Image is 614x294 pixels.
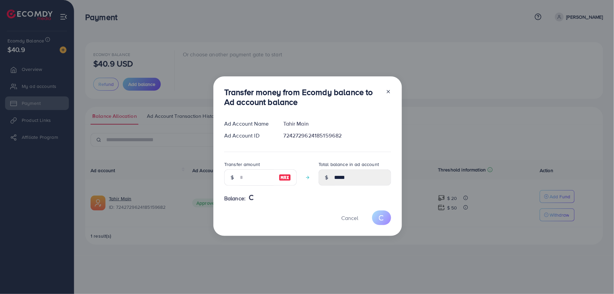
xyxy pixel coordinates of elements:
[278,132,397,140] div: 7242729624185159682
[278,120,397,128] div: Tahir Main
[219,132,278,140] div: Ad Account ID
[341,214,358,222] span: Cancel
[219,120,278,128] div: Ad Account Name
[333,210,367,225] button: Cancel
[224,195,246,202] span: Balance:
[279,173,291,182] img: image
[224,161,260,168] label: Transfer amount
[224,87,380,107] h3: Transfer money from Ecomdy balance to Ad account balance
[319,161,379,168] label: Total balance in ad account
